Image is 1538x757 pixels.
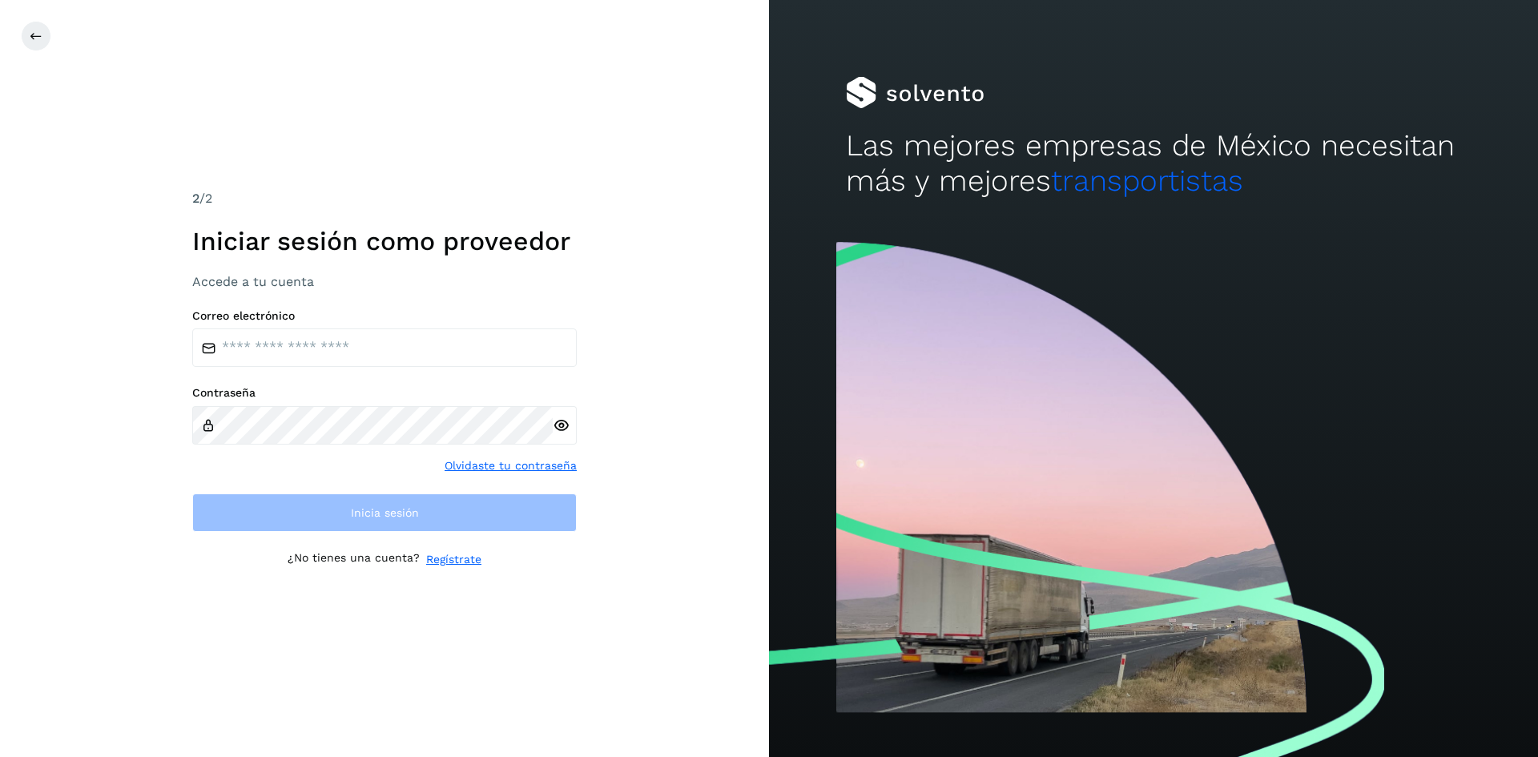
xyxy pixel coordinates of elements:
label: Correo electrónico [192,309,577,323]
button: Inicia sesión [192,493,577,532]
a: Olvidaste tu contraseña [445,457,577,474]
p: ¿No tienes una cuenta? [288,551,420,568]
span: Inicia sesión [351,507,419,518]
span: 2 [192,191,199,206]
h3: Accede a tu cuenta [192,274,577,289]
div: /2 [192,189,577,208]
label: Contraseña [192,386,577,400]
span: transportistas [1051,163,1243,198]
h1: Iniciar sesión como proveedor [192,226,577,256]
h2: Las mejores empresas de México necesitan más y mejores [846,128,1461,199]
a: Regístrate [426,551,481,568]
